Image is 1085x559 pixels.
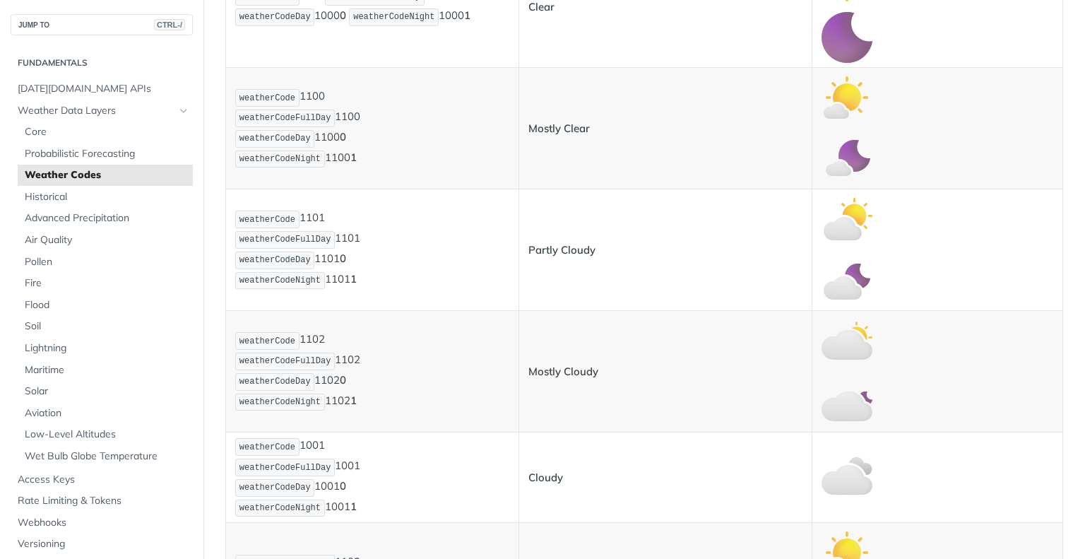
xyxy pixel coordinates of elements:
span: Expand image [822,90,872,103]
img: partly_cloudy_day [822,194,872,245]
a: Solar [18,381,193,402]
a: Webhooks [11,512,193,534]
strong: 0 [340,479,346,493]
span: weatherCodeNight [239,276,321,286]
strong: Mostly Cloudy [528,365,598,378]
strong: 0 [340,8,346,22]
span: weatherCode [239,215,295,225]
span: Webhooks [18,516,189,530]
span: weatherCodeDay [239,12,311,22]
span: weatherCodeNight [353,12,434,22]
span: Access Keys [18,473,189,487]
span: Lightning [25,341,189,355]
a: Air Quality [18,230,193,251]
span: Core [25,125,189,139]
span: Wet Bulb Globe Temperature [25,449,189,464]
span: weatherCodeDay [239,483,311,493]
a: Fire [18,273,193,294]
span: Soil [25,319,189,334]
strong: 1 [350,500,357,513]
span: Solar [25,384,189,399]
img: mostly_clear_night [822,134,872,184]
a: Rate Limiting & Tokens [11,490,193,512]
span: Weather Codes [25,168,189,182]
span: Advanced Precipitation [25,211,189,225]
span: weatherCodeNight [239,397,321,407]
span: CTRL-/ [154,19,185,30]
strong: 0 [340,373,346,387]
span: Flood [25,298,189,312]
span: Expand image [822,545,872,558]
span: weatherCodeFullDay [239,113,331,123]
a: Low-Level Altitudes [18,424,193,445]
span: weatherCodeNight [239,503,321,513]
p: 1100 1100 1100 1100 [235,88,509,169]
span: Versioning [18,537,189,551]
span: Expand image [822,273,872,286]
strong: 0 [340,130,346,143]
button: JUMP TOCTRL-/ [11,14,193,35]
button: Hide subpages for Weather Data Layers [178,105,189,117]
strong: Mostly Clear [528,122,590,135]
span: Expand image [822,30,872,43]
a: Historical [18,187,193,208]
a: Soil [18,316,193,337]
span: Aviation [25,406,189,420]
span: weatherCode [239,93,295,103]
span: weatherCodeDay [239,255,311,265]
a: Flood [18,295,193,316]
a: Advanced Precipitation [18,208,193,229]
span: Low-Level Altitudes [25,428,189,442]
span: Pollen [25,255,189,269]
span: weatherCodeDay [239,134,311,143]
a: Weather Data LayersHide subpages for Weather Data Layers [11,100,193,122]
a: Aviation [18,403,193,424]
img: mostly_cloudy_day [822,315,872,366]
strong: 0 [340,252,346,265]
span: Expand image [822,211,872,225]
img: clear_night [822,12,872,63]
a: Maritime [18,360,193,381]
a: [DATE][DOMAIN_NAME] APIs [11,78,193,100]
span: Expand image [822,394,872,408]
a: Wet Bulb Globe Temperature [18,446,193,467]
span: weatherCodeFullDay [239,356,331,366]
p: 1102 1102 1102 1102 [235,331,509,412]
strong: Cloudy [528,471,563,484]
img: mostly_clear_day [822,72,872,123]
strong: 1 [350,394,357,407]
span: Air Quality [25,233,189,247]
strong: 1 [464,8,470,22]
span: Rate Limiting & Tokens [18,494,189,508]
span: weatherCodeNight [239,154,321,164]
span: weatherCodeFullDay [239,235,331,245]
img: partly_cloudy_night [822,255,872,306]
span: weatherCode [239,336,295,346]
span: Expand image [822,470,872,483]
strong: Partly Cloudy [528,243,595,257]
span: [DATE][DOMAIN_NAME] APIs [18,82,189,96]
a: Access Keys [11,469,193,490]
span: Probabilistic Forecasting [25,147,189,161]
a: Lightning [18,338,193,359]
span: Expand image [822,151,872,165]
p: 1001 1001 1001 1001 [235,437,509,518]
a: Versioning [11,534,193,555]
span: Expand image [822,333,872,346]
strong: 1 [350,151,357,164]
h2: Fundamentals [11,57,193,69]
img: cloudy [822,452,872,503]
span: weatherCodeDay [239,377,311,387]
p: 1101 1101 1101 1101 [235,209,509,290]
span: Weather Data Layers [18,104,174,118]
a: Pollen [18,252,193,273]
strong: 1 [350,272,357,286]
a: Probabilistic Forecasting [18,143,193,165]
span: Historical [25,190,189,204]
a: Weather Codes [18,165,193,186]
span: Maritime [25,363,189,377]
img: mostly_cloudy_night [822,377,872,428]
span: weatherCodeFullDay [239,463,331,473]
span: weatherCode [239,442,295,452]
span: Fire [25,276,189,290]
